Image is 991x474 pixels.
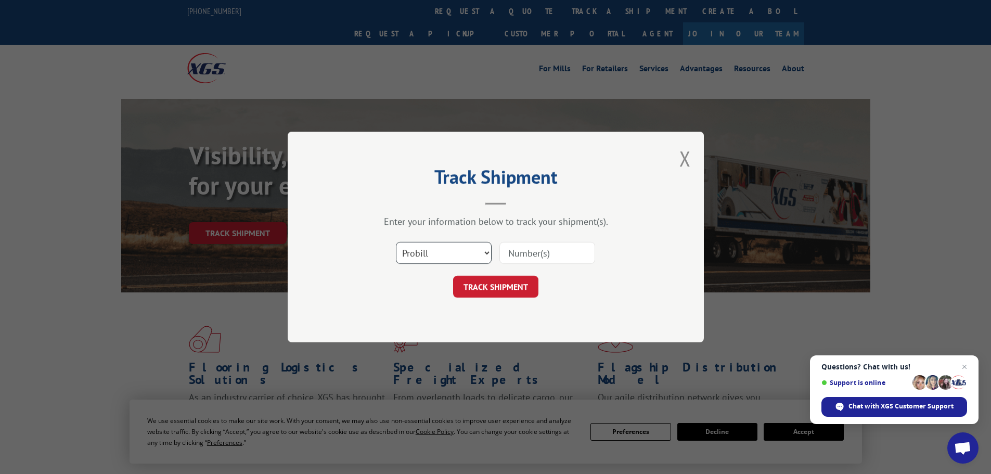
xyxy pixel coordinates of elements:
[821,379,909,387] span: Support is online
[499,242,595,264] input: Number(s)
[848,402,954,411] span: Chat with XGS Customer Support
[453,276,538,298] button: TRACK SHIPMENT
[958,361,971,373] span: Close chat
[679,145,691,172] button: Close modal
[340,170,652,189] h2: Track Shipment
[947,432,979,464] div: Open chat
[340,215,652,227] div: Enter your information below to track your shipment(s).
[821,397,967,417] div: Chat with XGS Customer Support
[821,363,967,371] span: Questions? Chat with us!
